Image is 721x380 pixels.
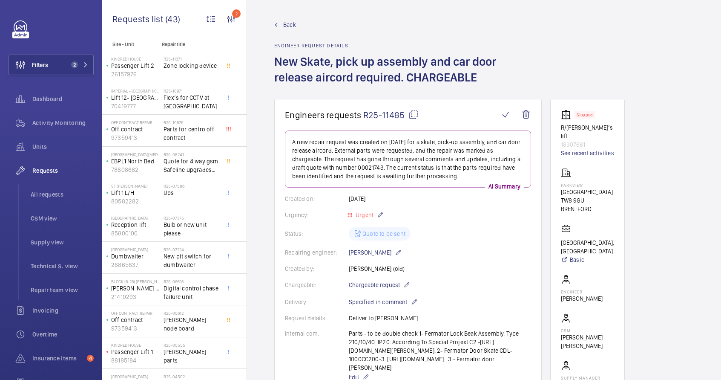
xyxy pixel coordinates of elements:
[164,56,220,61] h2: R25-11371
[111,284,160,293] p: [PERSON_NAME] House
[164,120,220,125] h2: R25-10676
[31,262,94,270] span: Technical S. view
[111,215,160,220] p: [GEOGRAPHIC_DATA]
[561,328,614,333] p: CSM
[111,252,160,261] p: Dumbwaiter
[164,348,220,365] span: [PERSON_NAME] parts
[31,190,94,199] span: All requests
[292,138,524,180] p: A new repair request was created on [DATE] for a skate, pick-up assembly, and car door release ai...
[111,348,160,356] p: Passenger Lift 1
[164,279,220,284] h2: R25-06693
[561,238,614,255] p: [GEOGRAPHIC_DATA], [GEOGRAPHIC_DATA]
[111,374,160,379] p: [GEOGRAPHIC_DATA]
[363,110,419,120] span: R25-11485
[283,20,296,29] span: Back
[561,294,603,303] p: [PERSON_NAME]
[32,306,94,315] span: Invoicing
[87,355,94,362] span: 4
[274,54,542,99] h1: New Skate, pick up assembly and car door release aircord required. CHARGEABLE
[164,88,220,93] h2: R25-10971
[111,220,160,229] p: Reception lift
[561,123,614,140] p: R/[PERSON_NAME]’s lift
[164,220,220,238] span: Bulb or new unit please
[577,113,593,116] p: Stopped
[111,133,160,142] p: 97359413
[111,229,160,238] p: 85800100
[111,120,160,125] p: Off Contract Repair
[32,95,94,103] span: Dashboard
[111,102,160,110] p: 70419777
[111,165,160,174] p: 78608682
[164,215,220,220] h2: R25-07375
[111,183,160,189] p: St [PERSON_NAME]
[349,281,400,289] span: Chargeable request
[111,93,160,102] p: Lift 12- [GEOGRAPHIC_DATA] Block (Passenger)
[164,93,220,110] span: Flex’s for CCTV at [GEOGRAPHIC_DATA]
[164,374,220,379] h2: R25-04502
[31,238,94,247] span: Supply view
[164,183,220,189] h2: R25-07586
[111,316,160,324] p: Off contract
[9,55,94,75] button: Filters2
[285,110,362,120] span: Engineers requests
[111,356,160,365] p: 88185184
[164,316,220,333] span: [PERSON_NAME] node board
[164,252,220,269] span: New pit switch for dumbwaiter
[71,61,78,68] span: 2
[32,354,83,363] span: Insurance items
[561,183,614,188] p: Parkview
[349,247,402,258] p: [PERSON_NAME]
[111,293,160,301] p: 21410293
[111,342,160,348] p: Kindred House
[164,247,220,252] h2: R25-07224
[561,255,614,264] a: Basic
[164,152,220,157] h2: R25-08241
[32,61,48,69] span: Filters
[111,189,160,197] p: Lift 1 L/H
[164,310,220,316] h2: R25-05612
[274,43,542,49] h2: Engineer request details
[32,330,94,339] span: Overtime
[111,261,160,269] p: 26865637
[32,119,94,127] span: Activity Monitoring
[561,149,614,157] a: See recent activities
[111,152,160,157] p: [GEOGRAPHIC_DATA][MEDICAL_DATA] (UCLH)
[111,324,160,333] p: 97359413
[31,214,94,223] span: CSM view
[561,289,603,294] p: Engineer
[164,342,220,348] h2: R25-05555
[32,166,94,175] span: Requests
[32,142,94,151] span: Units
[164,189,220,197] span: Ups
[111,310,160,316] p: Off Contract Repair
[111,247,160,252] p: [GEOGRAPHIC_DATA]
[164,284,220,301] span: Digital control phase failure unit
[349,297,418,307] p: Specified in comment
[111,279,160,284] p: Block (6-26) [PERSON_NAME][GEOGRAPHIC_DATA]
[111,70,160,78] p: 26157976
[561,333,614,350] p: [PERSON_NAME] [PERSON_NAME]
[112,14,165,24] span: Requests list
[354,212,373,218] span: Urgent
[164,125,220,142] span: Parts for centro off contract
[561,196,614,213] p: TW8 9GU BRENTFORD
[111,88,160,93] p: Imperial - [GEOGRAPHIC_DATA]
[164,157,220,174] span: Quote for 4 way gsm Safeline upgrades on all 8 lifts
[111,125,160,133] p: Off contract
[111,157,160,165] p: EBPL1 North Bed
[561,140,614,149] p: 18307661
[111,61,160,70] p: Passenger Lift 2
[164,61,220,70] span: Zone locking device
[485,182,524,191] p: AI Summary
[561,188,614,196] p: [GEOGRAPHIC_DATA]
[162,41,218,47] p: Repair title
[31,286,94,294] span: Repair team view
[111,197,160,206] p: 80582282
[111,56,160,61] p: Kindred House
[102,41,158,47] p: Site - Unit
[561,110,575,120] img: elevator.svg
